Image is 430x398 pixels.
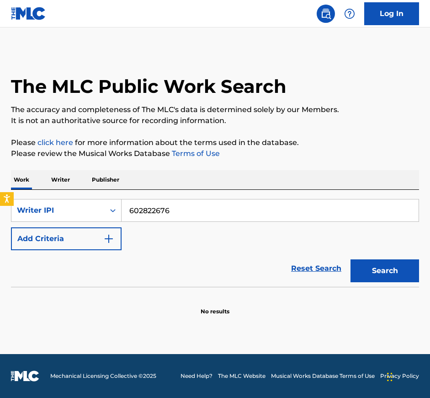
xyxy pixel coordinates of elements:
[11,148,419,159] p: Please review the Musical Works Database
[37,138,73,147] a: click here
[17,205,99,216] div: Writer IPI
[11,170,32,189] p: Work
[180,372,212,380] a: Need Help?
[11,104,419,115] p: The accuracy and completeness of The MLC's data is determined solely by our Members.
[11,227,122,250] button: Add Criteria
[11,199,419,287] form: Search Form
[170,149,220,158] a: Terms of Use
[344,8,355,19] img: help
[364,2,419,25] a: Log In
[387,363,393,391] div: Drag
[340,5,359,23] div: Help
[11,75,287,98] h1: The MLC Public Work Search
[103,233,114,244] img: 9d2ae6d4665cec9f34b9.svg
[50,372,156,380] span: Mechanical Licensing Collective © 2025
[320,8,331,19] img: search
[201,296,229,316] p: No results
[11,137,419,148] p: Please for more information about the terms used in the database.
[350,259,419,282] button: Search
[380,372,419,380] a: Privacy Policy
[384,354,430,398] iframe: Chat Widget
[11,115,419,126] p: It is not an authoritative source for recording information.
[218,372,265,380] a: The MLC Website
[11,371,39,382] img: logo
[89,170,122,189] p: Publisher
[317,5,335,23] a: Public Search
[11,7,46,20] img: MLC Logo
[287,258,346,279] a: Reset Search
[48,170,73,189] p: Writer
[271,372,375,380] a: Musical Works Database Terms of Use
